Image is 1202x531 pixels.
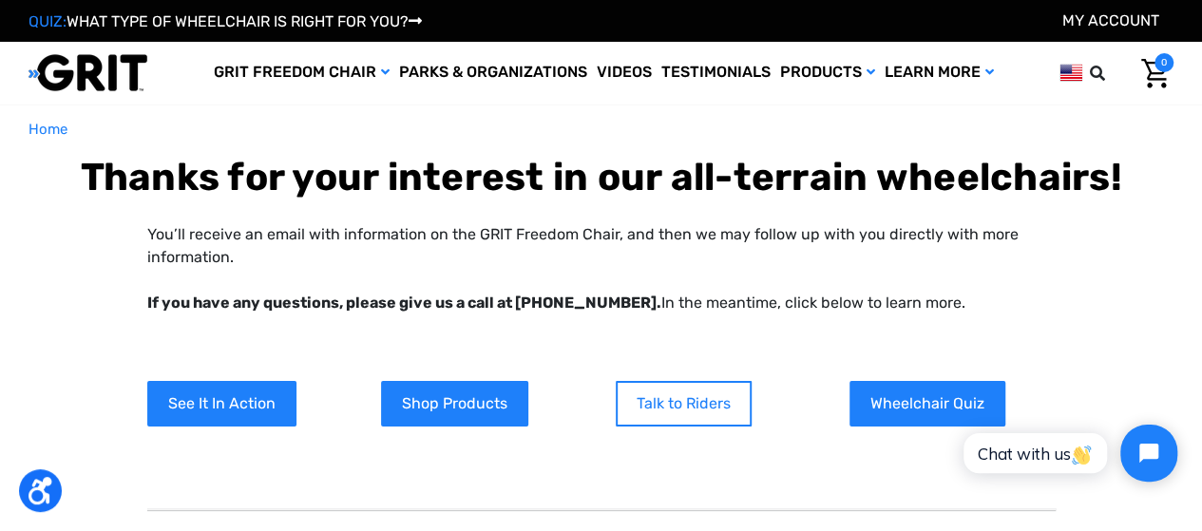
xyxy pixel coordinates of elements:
a: Home [29,119,67,141]
b: Thanks for your interest in our all-terrain wheelchairs! [81,155,1122,199]
input: Search [1098,53,1127,93]
a: QUIZ:WHAT TYPE OF WHEELCHAIR IS RIGHT FOR YOU? [29,12,422,30]
img: us.png [1059,61,1082,85]
span: Home [29,121,67,138]
a: Parks & Organizations [394,42,592,104]
a: Products [775,42,880,104]
nav: Breadcrumb [29,119,1173,141]
a: Wheelchair Quiz [849,381,1005,427]
a: Testimonials [657,42,775,104]
a: Learn More [880,42,999,104]
a: Videos [592,42,657,104]
a: Account [1062,11,1159,29]
a: Talk to Riders [616,381,752,427]
span: 0 [1154,53,1173,72]
img: GRIT All-Terrain Wheelchair and Mobility Equipment [29,53,147,92]
a: Shop Products [381,381,528,427]
img: Cart [1141,59,1169,88]
a: Cart with 0 items [1127,53,1173,93]
a: GRIT Freedom Chair [209,42,394,104]
strong: If you have any questions, please give us a call at [PHONE_NUMBER]. [147,294,661,312]
p: You’ll receive an email with information on the GRIT Freedom Chair, and then we may follow up wit... [147,223,1056,314]
iframe: Tidio Chat [943,408,1193,498]
span: QUIZ: [29,12,67,30]
a: See It In Action [147,381,296,427]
